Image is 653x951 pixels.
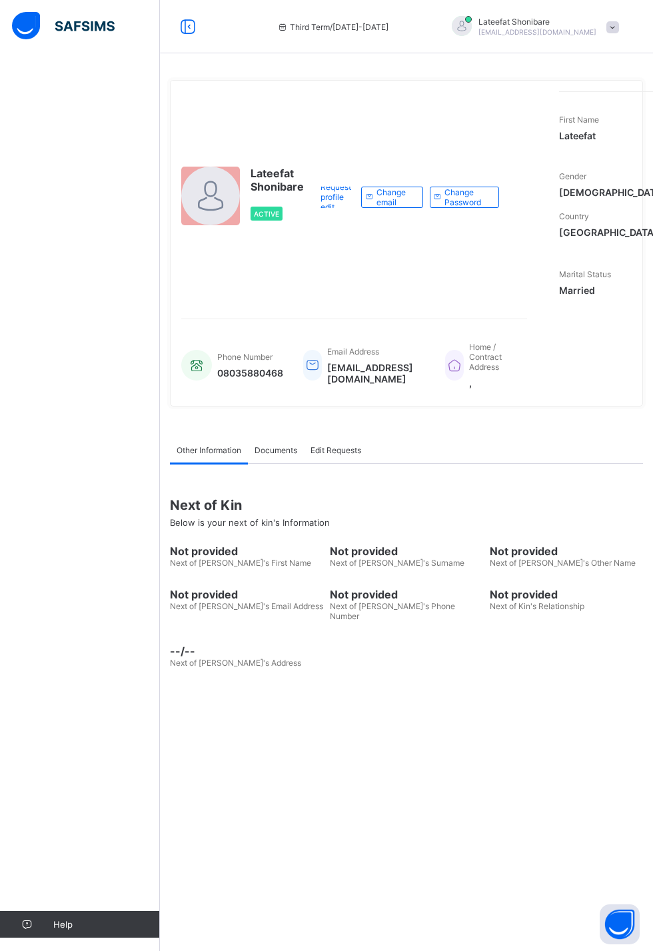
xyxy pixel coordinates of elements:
span: Email Address [327,347,379,357]
span: Next of Kin's Relationship [490,601,584,611]
span: Other Information [177,445,241,455]
span: --/-- [170,644,323,658]
button: Open asap [600,904,640,944]
span: Not provided [490,544,643,558]
span: , [469,377,514,389]
span: First Name [559,115,599,125]
span: Gender [559,171,586,181]
span: Home / Contract Address [469,342,502,372]
span: Next of [PERSON_NAME]'s Other Name [490,558,636,568]
span: Next of [PERSON_NAME]'s Address [170,658,301,668]
span: Request profile edit [321,182,351,212]
div: LateefatShonibare [438,16,625,38]
span: Next of [PERSON_NAME]'s Email Address [170,601,323,611]
span: [EMAIL_ADDRESS][DOMAIN_NAME] [478,28,596,36]
span: Edit Requests [311,445,361,455]
span: Change Password [444,187,488,207]
span: Next of Kin [170,497,643,513]
span: Lateefat Shonibare [251,167,304,193]
span: Not provided [490,588,643,601]
img: safsims [12,12,115,40]
span: Lateefat Shonibare [478,17,596,27]
span: Not provided [330,544,483,558]
span: [EMAIL_ADDRESS][DOMAIN_NAME] [327,362,425,385]
span: Documents [255,445,297,455]
span: Help [53,919,159,930]
span: Next of [PERSON_NAME]'s Surname [330,558,464,568]
span: Change email [376,187,412,207]
span: Not provided [170,544,323,558]
span: Active [254,210,279,218]
span: Next of [PERSON_NAME]'s Phone Number [330,601,455,621]
span: Below is your next of kin's Information [170,517,330,528]
span: 08035880468 [217,367,283,379]
span: Not provided [170,588,323,601]
span: session/term information [277,22,388,32]
span: Marital Status [559,269,611,279]
span: Next of [PERSON_NAME]'s First Name [170,558,311,568]
span: Country [559,211,589,221]
span: Not provided [330,588,483,601]
span: Phone Number [217,352,273,362]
